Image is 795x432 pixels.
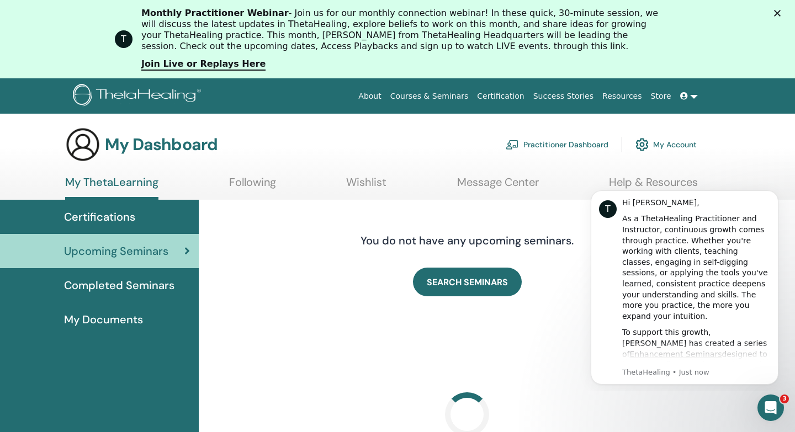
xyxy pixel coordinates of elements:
[609,175,698,197] a: Help & Resources
[529,86,598,106] a: Success Stories
[141,58,266,71] a: Join Live or Replays Here
[780,394,789,403] span: 3
[598,86,646,106] a: Resources
[506,140,519,150] img: chalkboard-teacher.svg
[73,84,205,109] img: logo.png
[427,276,508,288] span: SEARCH SEMINARS
[105,135,218,154] h3: My Dashboard
[141,8,662,52] div: - Join us for our monthly connection webinar! In these quick, 30-minute session, we will discuss ...
[354,86,385,106] a: About
[64,311,143,328] span: My Documents
[473,86,528,106] a: Certification
[757,394,784,421] iframe: Intercom live chat
[229,175,276,197] a: Following
[457,175,539,197] a: Message Center
[635,135,649,154] img: cog.svg
[346,175,386,197] a: Wishlist
[48,147,196,266] div: To support this growth, [PERSON_NAME] has created a series of designed to help you refine your kn...
[646,86,676,106] a: Store
[48,187,196,197] p: Message from ThetaHealing, sent Just now
[65,127,100,162] img: generic-user-icon.jpg
[386,86,473,106] a: Courses & Seminars
[635,132,697,157] a: My Account
[115,30,132,48] div: Profile image for ThetaHealing
[65,175,158,200] a: My ThetaLearning
[56,169,148,178] a: Enhancement Seminars
[574,180,795,391] iframe: Intercom notifications message
[64,243,168,259] span: Upcoming Seminars
[506,132,608,157] a: Practitioner Dashboard
[774,10,785,17] div: Close
[64,209,135,225] span: Certifications
[413,268,522,296] a: SEARCH SEMINARS
[64,277,174,294] span: Completed Seminars
[293,234,641,247] h4: You do not have any upcoming seminars.
[141,8,289,18] b: Monthly Practitioner Webinar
